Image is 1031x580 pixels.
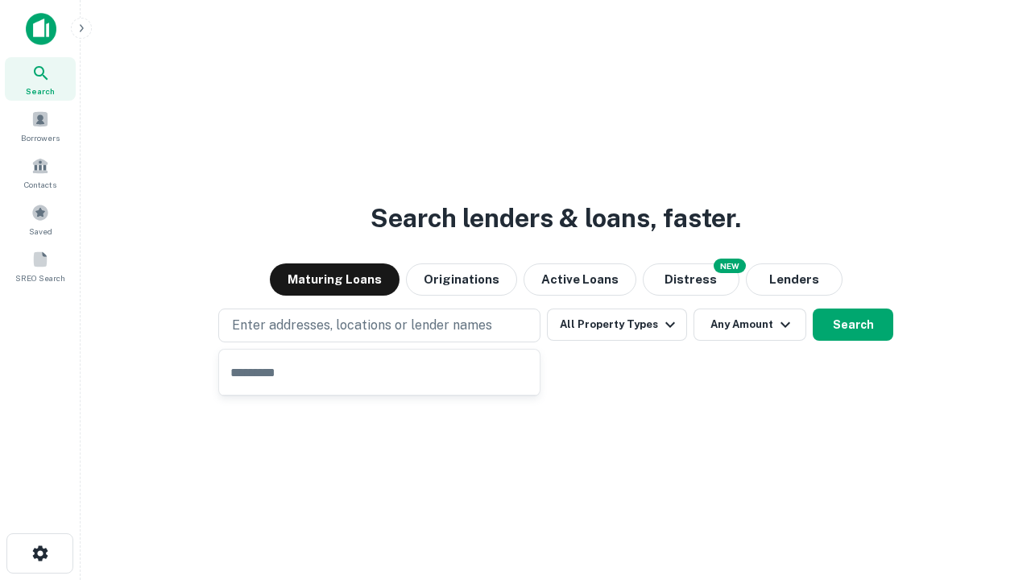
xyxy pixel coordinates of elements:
span: Saved [29,225,52,238]
a: Borrowers [5,104,76,147]
a: Contacts [5,151,76,194]
button: All Property Types [547,309,687,341]
div: NEW [714,259,746,273]
span: Search [26,85,55,97]
h3: Search lenders & loans, faster. [371,199,741,238]
button: Active Loans [524,263,636,296]
button: Search distressed loans with lien and other non-mortgage details. [643,263,739,296]
span: SREO Search [15,271,65,284]
button: Lenders [746,263,843,296]
button: Any Amount [694,309,806,341]
a: Saved [5,197,76,241]
a: Search [5,57,76,101]
a: SREO Search [5,244,76,288]
button: Originations [406,263,517,296]
img: capitalize-icon.png [26,13,56,45]
span: Contacts [24,178,56,191]
iframe: Chat Widget [950,451,1031,528]
button: Maturing Loans [270,263,400,296]
button: Enter addresses, locations or lender names [218,309,540,342]
button: Search [813,309,893,341]
p: Enter addresses, locations or lender names [232,316,492,335]
span: Borrowers [21,131,60,144]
